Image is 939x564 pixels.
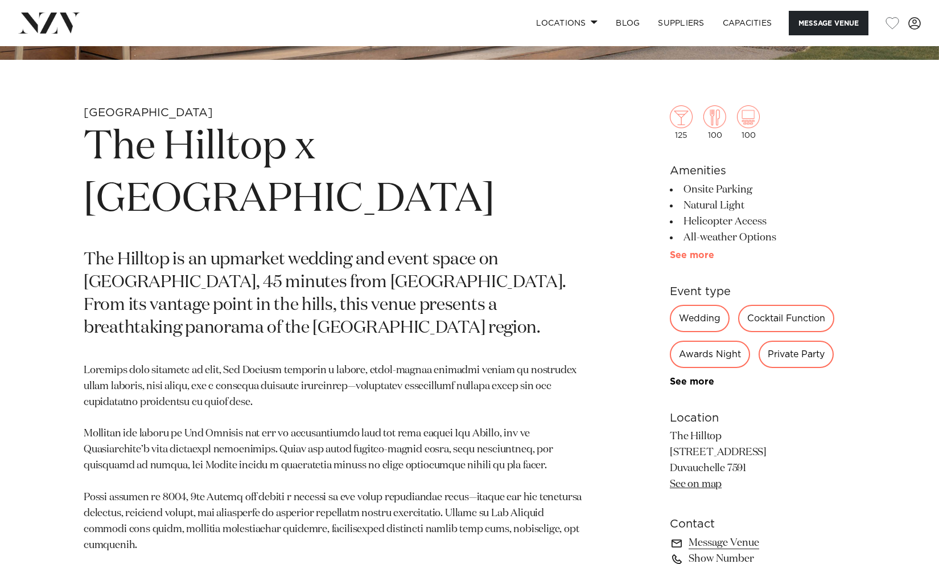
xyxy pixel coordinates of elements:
[18,13,80,33] img: nzv-logo.png
[527,11,607,35] a: Locations
[670,429,855,493] p: The Hilltop [STREET_ADDRESS] Duvauchelle 7591
[670,283,855,300] h6: Event type
[84,121,589,226] h1: The Hilltop x [GEOGRAPHIC_DATA]
[670,341,750,368] div: Awards Night
[607,11,649,35] a: BLOG
[670,535,855,551] a: Message Venue
[738,305,834,332] div: Cocktail Function
[670,410,855,427] h6: Location
[670,105,693,128] img: cocktail.png
[670,162,855,179] h6: Amenities
[670,214,855,230] li: Helicopter Access
[670,105,693,140] div: 125
[670,182,855,198] li: Onsite Parking
[737,105,760,140] div: 100
[670,305,730,332] div: Wedding
[789,11,868,35] button: Message Venue
[703,105,726,128] img: dining.png
[670,479,722,489] a: See on map
[84,249,589,340] p: The Hilltop is an upmarket wedding and event space on [GEOGRAPHIC_DATA], 45 minutes from [GEOGRAP...
[84,107,213,118] small: [GEOGRAPHIC_DATA]
[670,516,855,533] h6: Contact
[714,11,781,35] a: Capacities
[670,198,855,214] li: Natural Light
[759,341,834,368] div: Private Party
[703,105,726,140] div: 100
[737,105,760,128] img: theatre.png
[649,11,713,35] a: SUPPLIERS
[670,230,855,246] li: All-weather Options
